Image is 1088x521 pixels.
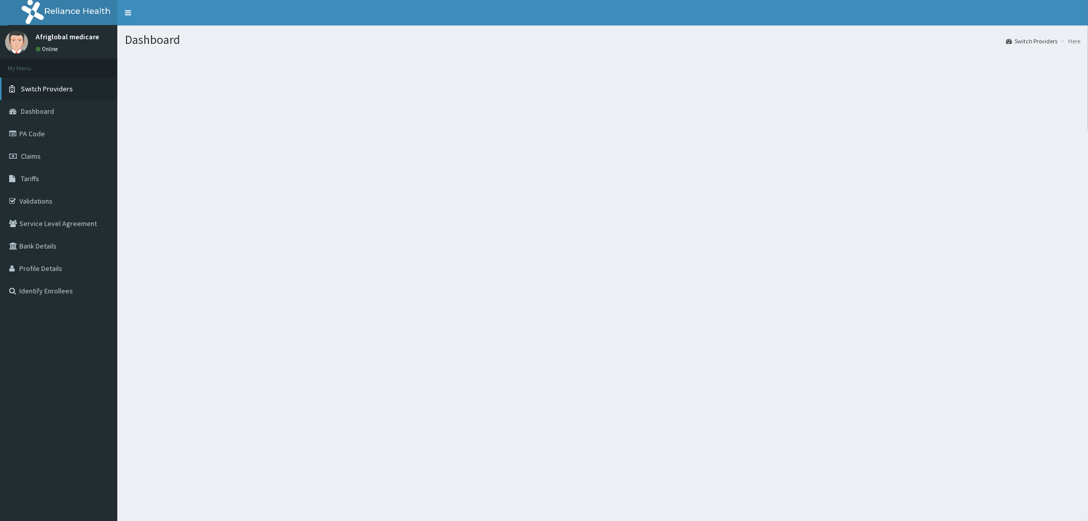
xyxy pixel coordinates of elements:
span: Dashboard [21,107,54,116]
h1: Dashboard [125,33,1080,46]
span: Claims [21,152,41,161]
p: Afriglobal medicare [36,33,99,40]
a: Online [36,45,60,53]
span: Switch Providers [21,84,73,93]
span: Tariffs [21,174,39,183]
a: Switch Providers [1006,37,1057,45]
li: Here [1058,37,1080,45]
img: User Image [5,31,28,54]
